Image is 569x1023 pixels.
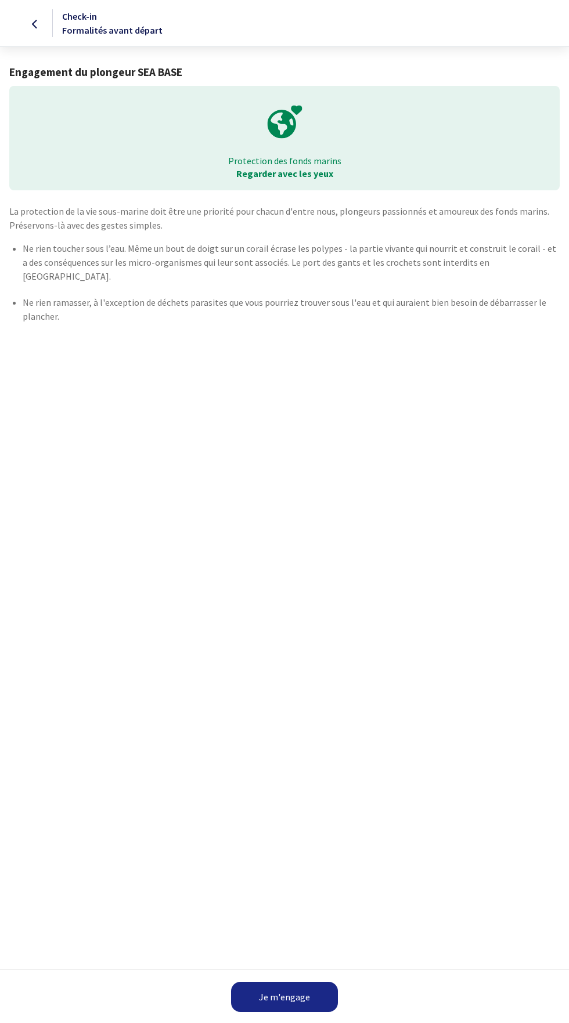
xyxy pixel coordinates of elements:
[23,295,560,323] p: Ne rien ramasser, à l'exception de déchets parasites que vous pourriez trouver sous l'eau et qui ...
[62,10,163,36] span: Check-in Formalités avant départ
[17,154,552,167] p: Protection des fonds marins
[9,66,560,79] h1: Engagement du plongeur SEA BASE
[23,241,560,283] p: Ne rien toucher sous l’eau. Même un bout de doigt sur un corail écrase les polypes - la partie vi...
[236,168,333,179] strong: Regarder avec les yeux
[231,982,338,1012] a: Je m'engage
[9,204,560,232] p: La protection de la vie sous-marine doit être une priorité pour chacun d'entre nous, plongeurs pa...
